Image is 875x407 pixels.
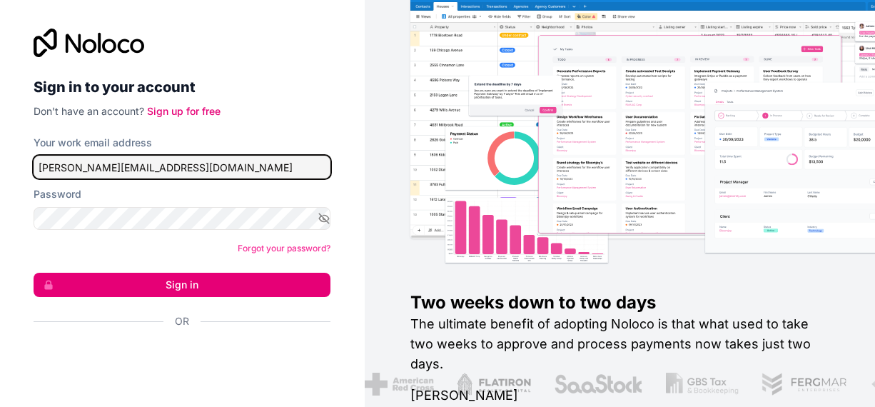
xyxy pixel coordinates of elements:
[34,187,81,201] label: Password
[147,105,221,117] a: Sign up for free
[26,344,326,376] iframe: Sign in with Google Button
[410,386,829,406] h1: [PERSON_NAME]
[410,291,829,314] h1: Two weeks down to two days
[175,314,189,328] span: Or
[34,136,152,150] label: Your work email address
[238,243,330,253] a: Forgot your password?
[34,156,330,179] input: Email address
[34,74,330,100] h2: Sign in to your account
[34,273,330,297] button: Sign in
[327,373,396,396] img: /assets/american-red-cross-BAupjrZR.png
[34,105,144,117] span: Don't have an account?
[34,207,330,230] input: Password
[410,314,829,374] h2: The ultimate benefit of adopting Noloco is that what used to take two weeks to approve and proces...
